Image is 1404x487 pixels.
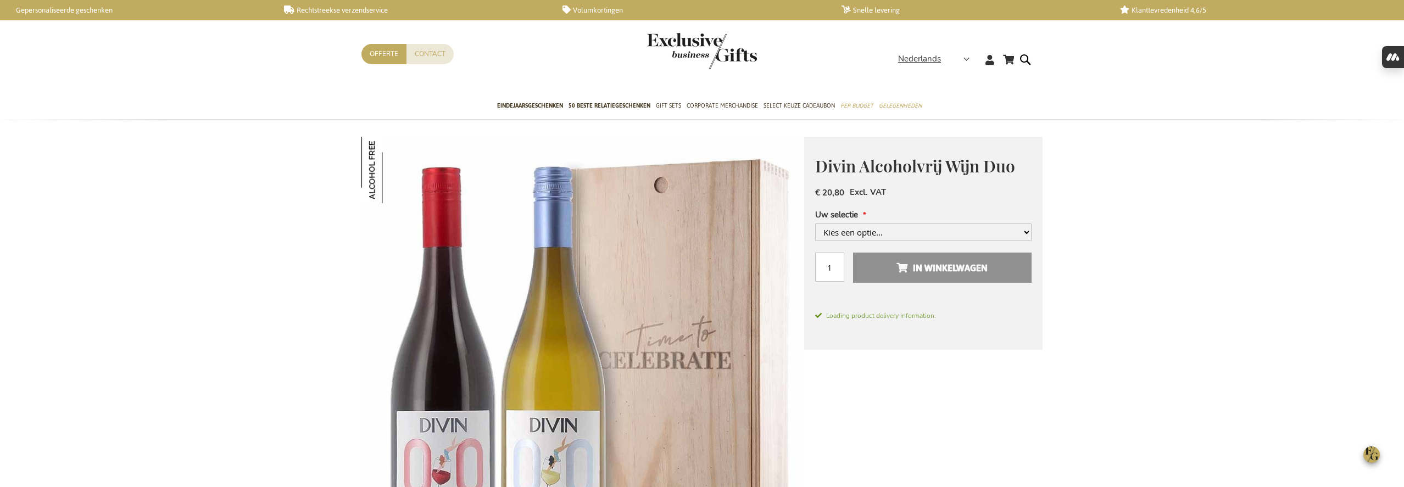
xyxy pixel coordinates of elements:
[850,187,886,198] span: Excl. VAT
[687,100,758,111] span: Corporate Merchandise
[1120,5,1381,15] a: Klanttevredenheid 4,6/5
[562,5,823,15] a: Volumkortingen
[569,100,650,111] span: 50 beste relatiegeschenken
[361,44,406,64] a: Offerte
[656,100,681,111] span: Gift Sets
[284,5,545,15] a: Rechtstreekse verzendservice
[898,53,977,65] div: Nederlands
[406,44,454,64] a: Contact
[815,187,844,198] span: € 20,80
[815,209,858,220] span: Uw selectie
[879,100,922,111] span: Gelegenheden
[647,33,702,69] a: store logo
[815,155,1015,177] span: Divin Alcoholvrij Wijn Duo
[842,5,1102,15] a: Snelle levering
[5,5,266,15] a: Gepersonaliseerde geschenken
[647,33,757,69] img: Exclusive Business gifts logo
[840,100,873,111] span: Per Budget
[764,100,835,111] span: Select Keuze Cadeaubon
[898,53,941,65] span: Nederlands
[815,311,1032,321] span: Loading product delivery information.
[815,253,844,282] input: Aantal
[497,100,563,111] span: Eindejaarsgeschenken
[361,137,428,203] img: Divin Alcoholvrij Wijn Duo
